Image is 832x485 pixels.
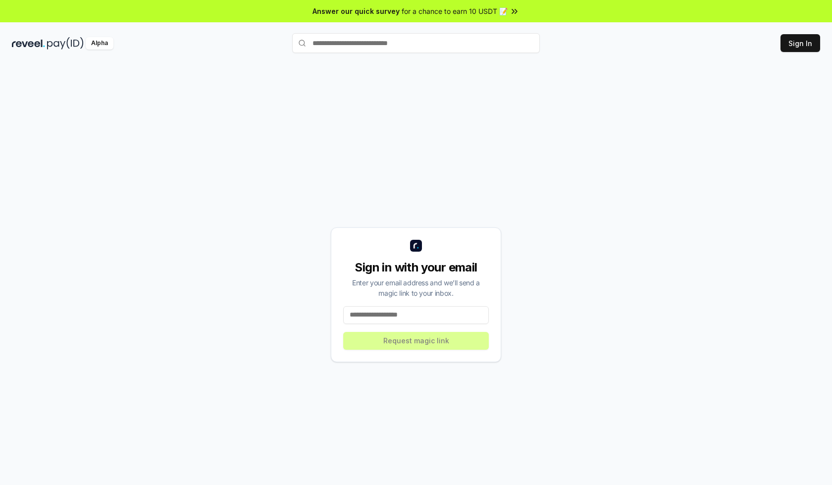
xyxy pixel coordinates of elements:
[12,37,45,50] img: reveel_dark
[410,240,422,252] img: logo_small
[402,6,508,16] span: for a chance to earn 10 USDT 📝
[343,277,489,298] div: Enter your email address and we’ll send a magic link to your inbox.
[47,37,84,50] img: pay_id
[780,34,820,52] button: Sign In
[86,37,113,50] div: Alpha
[312,6,400,16] span: Answer our quick survey
[343,260,489,275] div: Sign in with your email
